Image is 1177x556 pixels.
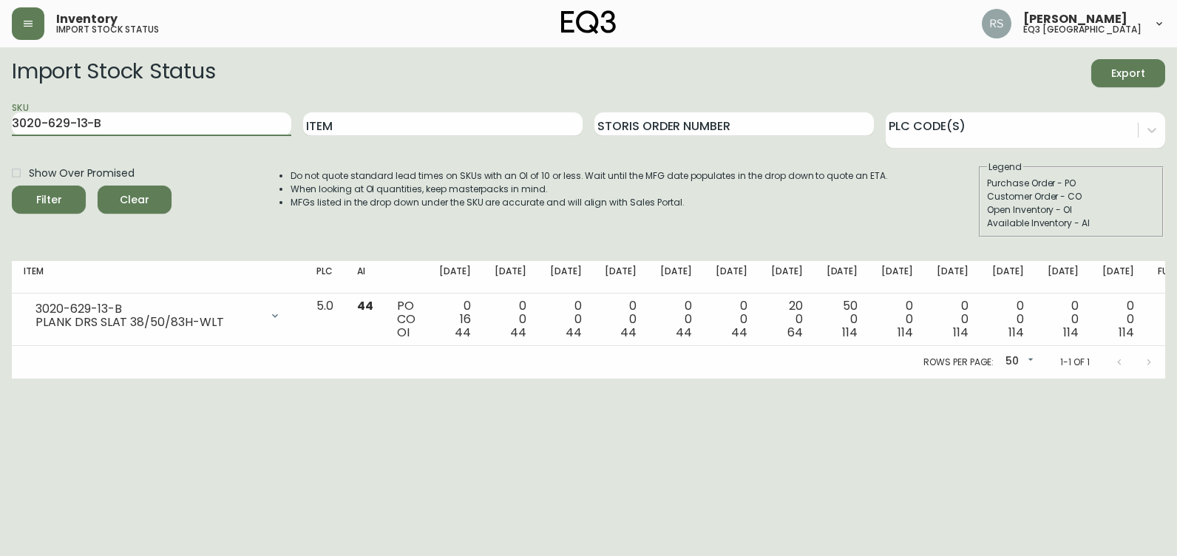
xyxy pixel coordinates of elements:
[980,261,1036,294] th: [DATE]
[291,169,888,183] li: Do not quote standard lead times on SKUs with an OI of 10 or less. Wait until the MFG date popula...
[455,324,471,341] span: 44
[483,261,538,294] th: [DATE]
[987,160,1023,174] legend: Legend
[1060,356,1090,369] p: 1-1 of 1
[987,190,1156,203] div: Customer Order - CO
[357,297,373,314] span: 44
[982,9,1011,38] img: 8fb1f8d3fb383d4dec505d07320bdde0
[439,299,471,339] div: 0 16
[24,299,293,332] div: 3020-629-13-BPLANK DRS SLAT 38/50/83H-WLT
[1048,299,1079,339] div: 0 0
[787,324,803,341] span: 64
[987,177,1156,190] div: Purchase Order - PO
[305,261,345,294] th: PLC
[815,261,870,294] th: [DATE]
[1023,13,1127,25] span: [PERSON_NAME]
[716,299,747,339] div: 0 0
[495,299,526,339] div: 0 0
[35,302,260,316] div: 3020-629-13-B
[660,299,692,339] div: 0 0
[759,261,815,294] th: [DATE]
[36,191,62,209] div: Filter
[29,166,135,181] span: Show Over Promised
[291,196,888,209] li: MFGs listed in the drop down under the SKU are accurate and will align with Sales Portal.
[345,261,385,294] th: AI
[12,59,215,87] h2: Import Stock Status
[987,217,1156,230] div: Available Inventory - AI
[1000,350,1037,374] div: 50
[620,324,637,341] span: 44
[1102,299,1134,339] div: 0 0
[1119,324,1134,341] span: 114
[869,261,925,294] th: [DATE]
[291,183,888,196] li: When looking at OI quantities, keep masterpacks in mind.
[12,186,86,214] button: Filter
[550,299,582,339] div: 0 0
[56,13,118,25] span: Inventory
[1103,64,1153,83] span: Export
[427,261,483,294] th: [DATE]
[1023,25,1142,34] h5: eq3 [GEOGRAPHIC_DATA]
[898,324,913,341] span: 114
[992,299,1024,339] div: 0 0
[1091,59,1165,87] button: Export
[397,299,415,339] div: PO CO
[305,294,345,346] td: 5.0
[842,324,858,341] span: 114
[648,261,704,294] th: [DATE]
[538,261,594,294] th: [DATE]
[109,191,160,209] span: Clear
[827,299,858,339] div: 50 0
[510,324,526,341] span: 44
[1063,324,1079,341] span: 114
[676,324,692,341] span: 44
[98,186,172,214] button: Clear
[923,356,994,369] p: Rows per page:
[987,203,1156,217] div: Open Inventory - OI
[12,261,305,294] th: Item
[704,261,759,294] th: [DATE]
[1036,261,1091,294] th: [DATE]
[1090,261,1146,294] th: [DATE]
[605,299,637,339] div: 0 0
[35,316,260,329] div: PLANK DRS SLAT 38/50/83H-WLT
[566,324,582,341] span: 44
[593,261,648,294] th: [DATE]
[925,261,980,294] th: [DATE]
[1008,324,1024,341] span: 114
[881,299,913,339] div: 0 0
[937,299,969,339] div: 0 0
[561,10,616,34] img: logo
[397,324,410,341] span: OI
[56,25,159,34] h5: import stock status
[731,324,747,341] span: 44
[771,299,803,339] div: 20 0
[953,324,969,341] span: 114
